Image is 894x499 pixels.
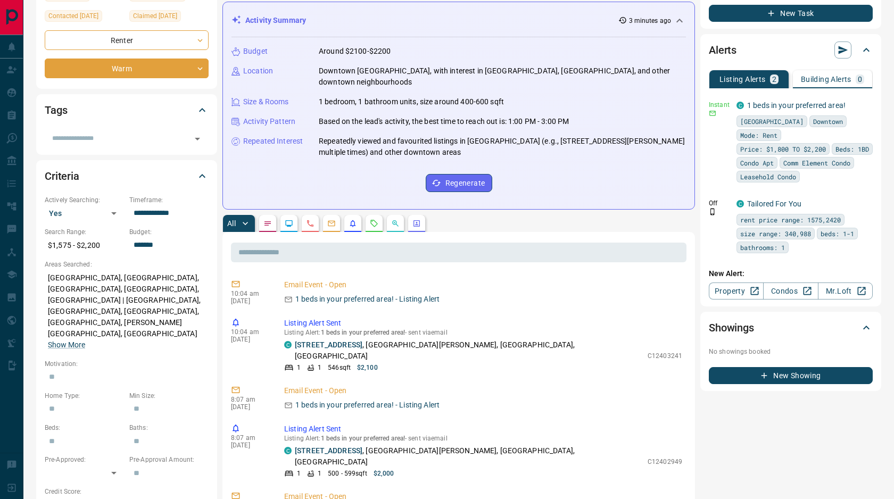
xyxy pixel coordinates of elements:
p: 10:04 am [231,290,268,297]
div: condos.ca [736,200,744,207]
h2: Criteria [45,168,79,185]
p: Listing Alert Sent [284,318,682,329]
p: Home Type: [45,391,124,401]
p: 8:07 am [231,396,268,403]
svg: Calls [306,219,314,228]
p: Activity Pattern [243,116,295,127]
p: Size & Rooms [243,96,289,107]
p: [DATE] [231,403,268,411]
h2: Showings [709,319,754,336]
p: [DATE] [231,297,268,305]
svg: Listing Alerts [349,219,357,228]
p: Location [243,65,273,77]
p: Beds: [45,423,124,433]
span: beds: 1-1 [821,228,854,239]
p: Repeatedly viewed and favourited listings in [GEOGRAPHIC_DATA] (e.g., [STREET_ADDRESS][PERSON_NAM... [319,136,686,158]
p: 1 [318,469,321,478]
a: [STREET_ADDRESS] [295,340,362,349]
p: 1 [318,363,321,372]
span: Claimed [DATE] [133,11,177,21]
p: Listing Alert : - sent via email [284,435,682,442]
span: 1 beds in your preferred area! [321,329,405,336]
p: $2,100 [357,363,378,372]
span: 1 beds in your preferred area! [321,435,405,442]
p: C12403241 [648,351,682,361]
div: condos.ca [736,102,744,109]
p: Email Event - Open [284,279,682,290]
p: Budget: [129,227,209,237]
button: New Showing [709,367,873,384]
p: Listing Alerts [719,76,766,83]
p: 1 [297,363,301,372]
span: bathrooms: 1 [740,242,785,253]
span: Contacted [DATE] [48,11,98,21]
p: C12402949 [648,457,682,467]
p: $1,575 - $2,200 [45,237,124,254]
svg: Requests [370,219,378,228]
h2: Alerts [709,41,736,59]
p: Credit Score: [45,487,209,496]
p: All [227,220,236,227]
p: Min Size: [129,391,209,401]
svg: Emails [327,219,336,228]
span: Beds: 1BD [835,144,869,154]
p: 0 [858,76,862,83]
p: [DATE] [231,336,268,343]
p: Email Event - Open [284,385,682,396]
p: Search Range: [45,227,124,237]
div: Yes [45,205,124,222]
div: condos.ca [284,447,292,454]
p: No showings booked [709,347,873,356]
p: 3 minutes ago [629,16,671,26]
a: [STREET_ADDRESS] [295,446,362,455]
p: New Alert: [709,268,873,279]
a: 1 beds in your preferred area! [747,101,846,110]
span: Condo Apt [740,157,774,168]
div: Showings [709,315,873,340]
p: Timeframe: [129,195,209,205]
p: 1 [297,469,301,478]
p: 1 bedroom, 1 bathroom units, size around 400-600 sqft [319,96,504,107]
p: [GEOGRAPHIC_DATA], [GEOGRAPHIC_DATA], [GEOGRAPHIC_DATA], [GEOGRAPHIC_DATA], [GEOGRAPHIC_DATA] | [... [45,269,209,354]
p: 8:07 am [231,434,268,442]
p: Building Alerts [801,76,851,83]
a: Property [709,282,764,300]
p: Pre-Approval Amount: [129,455,209,464]
p: Instant [709,100,730,110]
svg: Email [709,110,716,117]
svg: Notes [263,219,272,228]
span: [GEOGRAPHIC_DATA] [740,116,804,127]
div: Criteria [45,163,209,189]
p: Listing Alert : - sent via email [284,329,682,336]
span: rent price range: 1575,2420 [740,214,841,225]
p: Downtown [GEOGRAPHIC_DATA], with interest in [GEOGRAPHIC_DATA], [GEOGRAPHIC_DATA], and other down... [319,65,686,88]
div: Activity Summary3 minutes ago [231,11,686,30]
svg: Agent Actions [412,219,421,228]
p: Areas Searched: [45,260,209,269]
p: Listing Alert Sent [284,423,682,435]
p: 10:04 am [231,328,268,336]
p: Off [709,198,730,208]
h2: Tags [45,102,67,119]
p: Actively Searching: [45,195,124,205]
span: Comm Element Condo [783,157,850,168]
p: 1 beds in your preferred area! - Listing Alert [295,400,440,411]
div: Renter [45,30,209,50]
div: condos.ca [284,341,292,348]
p: , [GEOGRAPHIC_DATA][PERSON_NAME], [GEOGRAPHIC_DATA], [GEOGRAPHIC_DATA] [295,339,642,362]
span: Mode: Rent [740,130,777,140]
span: Leasehold Condo [740,171,796,182]
span: size range: 340,988 [740,228,811,239]
p: Around $2100-$2200 [319,46,391,57]
svg: Lead Browsing Activity [285,219,293,228]
p: , [GEOGRAPHIC_DATA][PERSON_NAME], [GEOGRAPHIC_DATA], [GEOGRAPHIC_DATA] [295,445,642,468]
p: 546 sqft [328,363,351,372]
svg: Opportunities [391,219,400,228]
a: Condos [763,282,818,300]
div: Warm [45,59,209,78]
p: Based on the lead's activity, the best time to reach out is: 1:00 PM - 3:00 PM [319,116,569,127]
p: Activity Summary [245,15,306,26]
p: Baths: [129,423,209,433]
p: Repeated Interest [243,136,303,147]
div: Tags [45,97,209,123]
